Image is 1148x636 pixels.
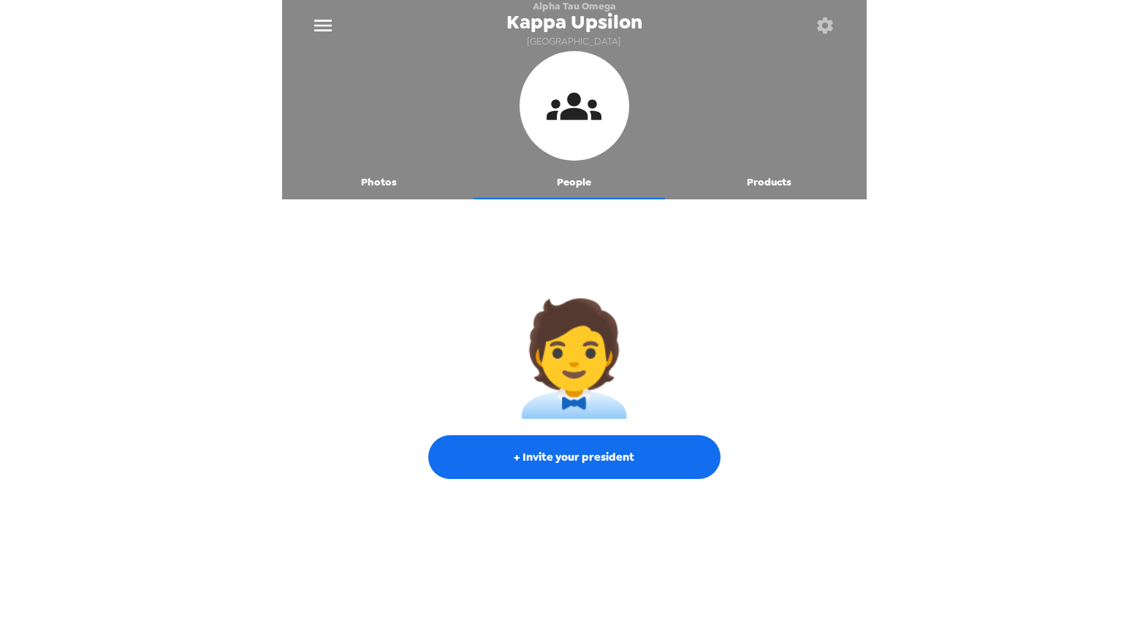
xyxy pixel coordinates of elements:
button: + Invite your president [428,435,721,479]
button: menu [300,2,347,50]
span: [GEOGRAPHIC_DATA] [527,32,621,52]
button: Photos [282,164,477,199]
span: Kappa Upsilon [506,12,642,32]
button: People [476,164,672,199]
span: cameraIcon [506,304,642,413]
button: Products [672,164,867,199]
